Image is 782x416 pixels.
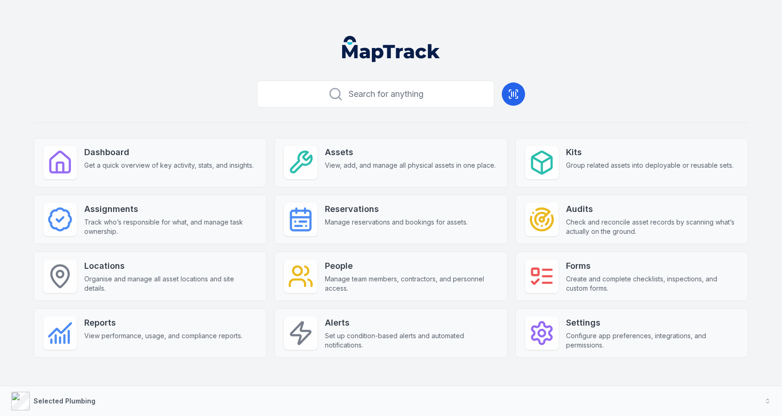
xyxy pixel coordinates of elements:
strong: Audits [566,203,739,216]
strong: Reservations [325,203,468,216]
strong: Assets [325,146,496,159]
strong: People [325,259,498,273]
a: AssetsView, add, and manage all physical assets in one place. [274,138,507,187]
span: Manage team members, contractors, and personnel access. [325,274,498,293]
strong: Locations [84,259,257,273]
a: AlertsSet up condition-based alerts and automated notifications. [274,308,507,358]
strong: Settings [566,316,739,329]
a: KitsGroup related assets into deployable or reusable sets. [515,138,748,187]
strong: Selected Plumbing [34,397,95,405]
span: Get a quick overview of key activity, stats, and insights. [84,161,254,170]
a: ReservationsManage reservations and bookings for assets. [274,195,507,244]
span: Manage reservations and bookings for assets. [325,218,468,227]
a: FormsCreate and complete checklists, inspections, and custom forms. [515,252,748,301]
a: AuditsCheck and reconcile asset records by scanning what’s actually on the ground. [515,195,748,244]
span: View, add, and manage all physical assets in one place. [325,161,496,170]
strong: Dashboard [84,146,254,159]
a: SettingsConfigure app preferences, integrations, and permissions. [515,308,748,358]
span: Configure app preferences, integrations, and permissions. [566,331,739,350]
strong: Reports [84,316,243,329]
a: DashboardGet a quick overview of key activity, stats, and insights. [34,138,267,187]
strong: Kits [566,146,734,159]
span: Create and complete checklists, inspections, and custom forms. [566,274,739,293]
span: Group related assets into deployable or reusable sets. [566,161,734,170]
span: Check and reconcile asset records by scanning what’s actually on the ground. [566,218,739,236]
a: LocationsOrganise and manage all asset locations and site details. [34,252,267,301]
strong: Assignments [84,203,257,216]
strong: Forms [566,259,739,273]
strong: Alerts [325,316,498,329]
button: Search for anything [257,81,494,108]
span: Search for anything [349,88,424,101]
span: View performance, usage, and compliance reports. [84,331,243,341]
a: ReportsView performance, usage, and compliance reports. [34,308,267,358]
span: Set up condition-based alerts and automated notifications. [325,331,498,350]
nav: Global [327,36,455,62]
a: AssignmentsTrack who’s responsible for what, and manage task ownership. [34,195,267,244]
span: Organise and manage all asset locations and site details. [84,274,257,293]
a: PeopleManage team members, contractors, and personnel access. [274,252,507,301]
span: Track who’s responsible for what, and manage task ownership. [84,218,257,236]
